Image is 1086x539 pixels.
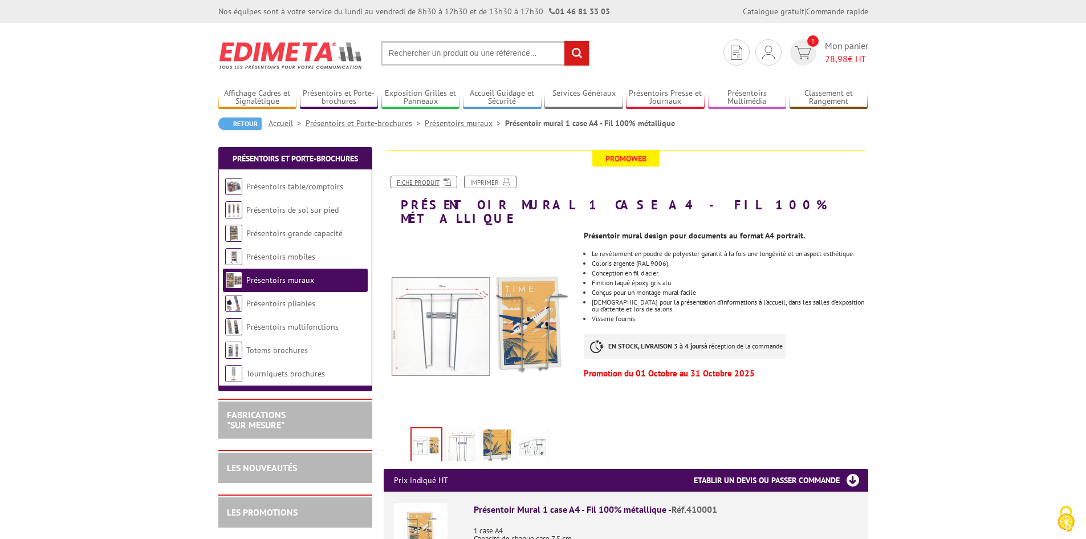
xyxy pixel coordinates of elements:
[227,462,297,473] a: LES NOUVEAUTÉS
[795,46,811,59] img: devis rapide
[412,428,441,464] img: porte_brochures_muraux_100_metallique_1a4_new_410001.jpg
[592,289,868,296] li: Conçus pour un montage mural facile
[233,153,358,164] a: Présentoirs et Porte-brochures
[483,429,511,465] img: porte_brochures_muraux_100_metallique_6a4_zoom_2_410001.jpg
[474,503,858,516] div: Présentoir Mural 1 case A4 - Fil 100% métallique -
[825,39,868,66] span: Mon panier
[246,252,315,262] a: Présentoirs mobiles
[787,39,868,66] a: devis rapide 1 Mon panier 28,98€ HT
[225,365,242,382] img: Tourniquets brochures
[225,225,242,242] img: Présentoirs grande capacité
[464,176,516,188] a: Imprimer
[549,6,610,17] strong: 01 46 81 33 03
[306,118,425,128] a: Présentoirs et Porte-brochures
[269,118,306,128] a: Accueil
[227,506,298,518] a: LES PROMOTIONS
[694,469,868,492] h3: Etablir un devis ou passer commande
[743,6,868,17] div: |
[592,270,868,277] li: Conception en fil d'acier.
[246,345,308,355] a: Totems brochures
[505,117,675,129] li: Présentoir mural 1 case A4 - Fil 100% métallique
[592,315,868,322] li: Visserie fournis
[762,46,775,59] img: devis rapide
[225,201,242,218] img: Présentoirs de sol sur pied
[708,88,787,107] a: Présentoirs Multimédia
[381,41,589,66] input: Rechercher un produit ou une référence...
[225,342,242,359] img: Totems brochures
[592,151,660,167] span: Promoweb
[246,205,339,215] a: Présentoirs de sol sur pied
[584,334,786,359] p: à réception de la commande
[463,88,542,107] a: Accueil Guidage et Sécurité
[584,230,805,241] strong: Présentoir mural design pour documents au format A4 portrait.
[218,34,364,76] img: Edimeta
[564,41,589,66] input: rechercher
[825,53,848,64] span: 28,98
[519,429,546,465] img: porte_brochures_muraux_100_metallique_6a4_zoom_410001.jpg
[448,429,475,465] img: porte_brochures_muraux_100_metallique_6a4_schema_410001.jpg
[592,299,868,313] li: [DEMOGRAPHIC_DATA] pour la présentation d’informations à l’accueil, dans les salles d’exposition ...
[1046,500,1086,539] button: Cookies (fenêtre modale)
[790,88,868,107] a: Classement et Rangement
[592,279,868,286] li: Finition laqué époxy gris alu.
[246,298,315,309] a: Présentoirs pliables
[825,52,868,66] span: € HT
[608,342,704,350] strong: EN STOCK, LIVRAISON 3 à 4 jours
[246,181,343,192] a: Présentoirs table/comptoirs
[381,88,460,107] a: Exposition Grilles et Panneaux
[246,322,339,332] a: Présentoirs multifonctions
[384,231,576,423] img: porte_brochures_muraux_100_metallique_1a4_new_410001.jpg
[731,46,742,60] img: devis rapide
[391,176,457,188] a: Fiche produit
[394,469,448,492] p: Prix indiqué HT
[592,250,868,257] li: Le revêtement en poudre de polyester garantit à la fois une longévité et un aspect esthétique.
[225,248,242,265] img: Présentoirs mobiles
[806,6,868,17] a: Commande rapide
[584,370,868,377] p: Promotion du 01 Octobre au 31 Octobre 2025
[743,6,804,17] a: Catalogue gratuit
[246,275,314,285] a: Présentoirs muraux
[807,35,819,47] span: 1
[592,260,868,267] li: Coloris argenté (RAL 9006).
[225,295,242,312] img: Présentoirs pliables
[225,271,242,289] img: Présentoirs muraux
[218,117,262,130] a: Retour
[672,504,717,515] span: Réf.410001
[227,409,286,431] a: FABRICATIONS"Sur Mesure"
[225,178,242,195] img: Présentoirs table/comptoirs
[626,88,705,107] a: Présentoirs Presse et Journaux
[246,228,343,238] a: Présentoirs grande capacité
[225,318,242,335] img: Présentoirs multifonctions
[1052,505,1080,533] img: Cookies (fenêtre modale)
[246,368,325,379] a: Tourniquets brochures
[544,88,623,107] a: Services Généraux
[218,88,297,107] a: Affichage Cadres et Signalétique
[300,88,379,107] a: Présentoirs et Porte-brochures
[425,118,505,128] a: Présentoirs muraux
[218,6,610,17] div: Nos équipes sont à votre service du lundi au vendredi de 8h30 à 12h30 et de 13h30 à 17h30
